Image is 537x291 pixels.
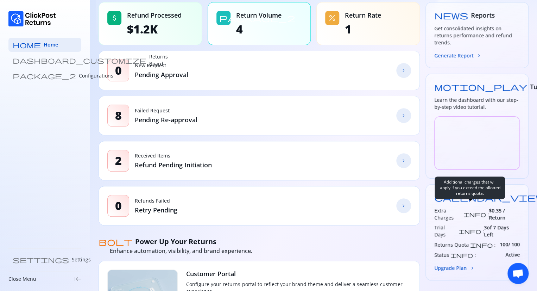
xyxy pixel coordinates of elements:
span: $1.2K [127,22,182,36]
span: dashboard_customize [13,57,146,64]
iframe: YouTube video player [434,116,520,170]
p: Close Menu [8,275,36,283]
div: : [434,207,489,221]
span: bolt [99,237,132,246]
span: Reports [471,11,495,19]
div: Close Menukeyboard_tab_rtl [8,275,81,283]
p: Pending Re-approval [135,116,197,124]
span: Refund Processed [127,11,182,19]
span: keyboard_tab_rtl [74,275,81,283]
a: chevron_forward [396,108,411,123]
span: Home [44,41,58,48]
span: info [450,252,473,258]
span: settings [13,256,69,263]
span: chevron_forward [401,113,406,118]
a: chevron_forward [396,63,411,78]
p: Configurations [79,72,113,79]
p: Settings [72,256,91,263]
h3: Extra Charges [434,207,462,221]
p: New Request [135,62,188,69]
div: : [434,224,484,238]
p: Refunds Failed [135,197,177,204]
a: home Home [8,38,81,52]
a: package_2 Configurations [8,69,81,83]
span: 100 / 100 [500,241,520,248]
span: 0 [115,63,122,78]
span: 4 [236,22,282,36]
span: motion_play [434,82,527,91]
h3: Status [434,252,449,259]
h3: Returns Quota [434,241,469,248]
span: info [463,211,486,217]
p: Retry Pending [135,206,177,214]
a: chevron_forward [396,198,411,213]
span: home [13,41,41,48]
span: chevron_forward [476,53,482,58]
p: Returns Board [149,53,168,67]
a: chevron_forward [396,153,411,168]
div: : [434,241,495,248]
h3: Learn the dashboard with our step-by-step video tutorial. [434,97,520,111]
span: package_2 [219,14,295,22]
p: Additional charges that will apply if you exceed the allotted returns quota. [439,179,501,196]
span: percent [328,14,336,22]
span: 2 [115,154,122,168]
span: chevron_forward [401,158,406,163]
span: info [470,242,493,248]
h3: Customer Portal [186,270,415,278]
span: 3 of 7 Days Left [484,224,520,238]
span: 0 [115,199,122,213]
button: Generate Reportchevron_forward [434,52,482,59]
span: info [459,228,481,234]
div: : [434,251,476,259]
span: Return Volume [236,11,282,19]
p: Pending Approval [135,70,188,79]
p: Failed Request [135,107,197,114]
img: Logo [8,11,56,26]
h3: Trial Days [434,224,457,238]
span: chevron_forward [401,68,406,73]
span: chevron_forward [401,203,406,209]
span: $0.35 / Return [489,207,520,221]
span: Enhance automation, visibility, and brand experience. [110,247,252,255]
span: 8 [115,109,122,123]
p: Refund Pending Initiation [135,161,212,169]
span: 1 [345,22,381,36]
span: chevron_forward [469,265,475,271]
span: package_2 [13,72,76,79]
h3: Get consolidated insights on returns performance and refund trends. [434,25,520,46]
a: settings Settings [8,253,81,267]
p: Received Items [135,152,212,159]
div: Open chat [507,263,529,284]
span: attach_money [110,14,119,22]
span: Active [505,251,520,259]
span: Power Up Your Returns [135,237,216,247]
span: news [434,11,468,19]
button: Upgrade Planchevron_forward [434,264,475,272]
a: dashboard_customize Returns Board [8,53,81,67]
span: Return Rate [345,11,381,19]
